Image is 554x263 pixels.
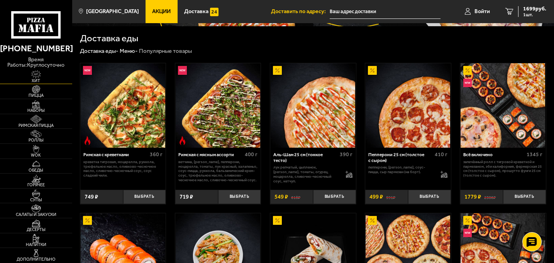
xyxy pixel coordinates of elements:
[386,194,395,200] s: 591 ₽
[80,47,119,54] a: Доставка еды-
[175,63,261,148] a: НовинкаОстрое блюдоРимская с мясным ассорти
[150,151,163,158] span: 360 г
[83,216,91,224] img: Акционный
[463,152,525,157] div: Всё включено
[330,5,440,19] input: Ваш адрес доставки
[368,216,376,224] img: Акционный
[139,47,192,55] div: Популярные товары
[523,6,546,12] span: 1699 руб.
[365,63,451,148] a: АкционныйПепперони 25 см (толстое с сыром)
[270,63,356,148] a: АкционныйАль-Шам 25 см (тонкое тесто)
[463,229,472,237] img: Новинка
[218,190,261,204] button: Выбрать
[83,136,91,145] img: Острое блюдо
[178,160,258,183] p: ветчина, [PERSON_NAME], пепперони, моцарелла, томаты, лук красный, халапеньо, соус-пицца, руккола...
[484,194,496,200] s: 2306 ₽
[273,165,340,184] p: лук репчатый, цыпленок, [PERSON_NAME], томаты, огурец, моцарелла, сливочно-чесночный соус, кетчуп.
[527,151,542,158] span: 1345 г
[152,9,171,14] span: Акции
[245,151,258,158] span: 400 г
[313,190,356,204] button: Выбрать
[178,152,243,157] div: Римская с мясным ассорти
[369,194,383,200] span: 499 ₽
[291,194,300,200] s: 618 ₽
[523,12,546,17] span: 1 шт.
[273,66,281,74] img: Акционный
[271,63,355,148] img: Аль-Шам 25 см (тонкое тесто)
[368,165,435,174] p: пепперони, [PERSON_NAME], соус-пицца, сыр пармезан (на борт).
[120,47,138,54] a: Меню-
[474,9,490,14] span: Войти
[340,151,352,158] span: 390 г
[503,190,546,204] button: Выбрать
[176,63,260,148] img: Римская с мясным ассорти
[463,66,472,74] img: Акционный
[85,194,98,200] span: 749 ₽
[178,66,186,74] img: Новинка
[464,194,481,200] span: 1779 ₽
[273,152,338,163] div: Аль-Шам 25 см (тонкое тесто)
[83,152,148,157] div: Римская с креветками
[178,136,186,145] img: Острое блюдо
[463,79,472,87] img: Новинка
[271,9,330,14] span: Доставить по адресу:
[460,63,546,148] a: АкционныйНовинкаВсё включено
[368,66,376,74] img: Акционный
[463,160,542,178] p: Запечённый ролл с тигровой креветкой и пармезаном, Эби Калифорния, Фермерская 25 см (толстое с сы...
[80,34,138,43] h1: Доставка еды
[80,63,166,148] a: НовинкаОстрое блюдоРимская с креветками
[123,190,166,204] button: Выбрать
[83,160,163,178] p: креветка тигровая, моцарелла, руккола, трюфельное масло, оливково-чесночное масло, сливочно-чесно...
[273,216,281,224] img: Акционный
[180,194,193,200] span: 719 ₽
[366,63,450,148] img: Пепперони 25 см (толстое с сыром)
[274,194,288,200] span: 549 ₽
[408,190,451,204] button: Выбрать
[435,151,447,158] span: 410 г
[86,9,139,14] span: [GEOGRAPHIC_DATA]
[83,66,91,74] img: Новинка
[81,63,165,148] img: Римская с креветками
[461,63,545,148] img: Всё включено
[463,216,472,224] img: Акционный
[210,8,219,16] img: 15daf4d41897b9f0e9f617042186c801.svg
[368,152,433,163] div: Пепперони 25 см (толстое с сыром)
[184,9,208,14] span: Доставка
